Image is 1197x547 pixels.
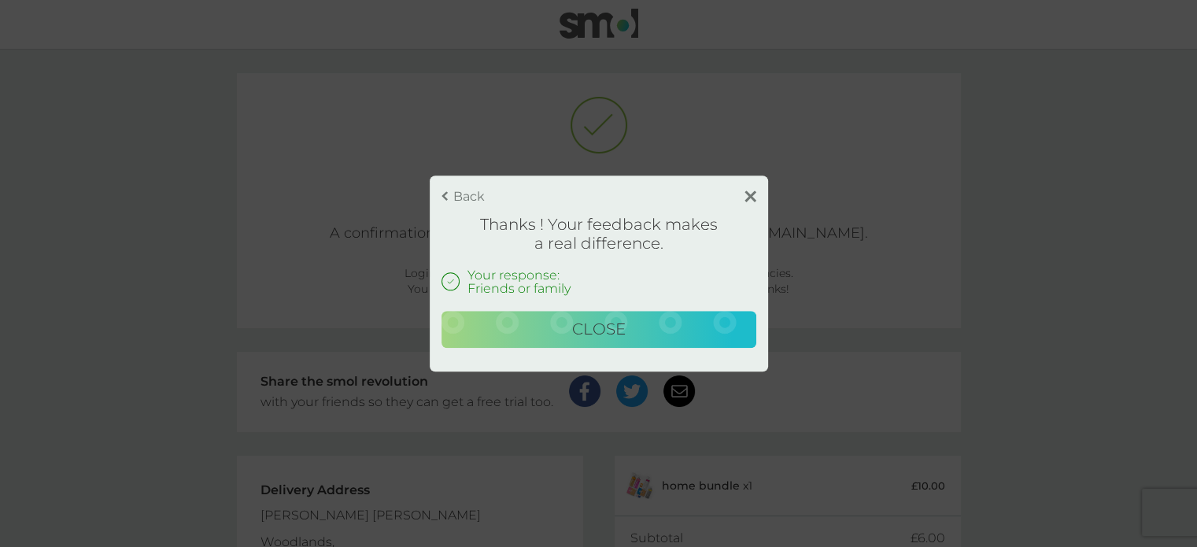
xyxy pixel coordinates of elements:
[453,190,485,203] p: Back
[744,190,756,202] img: close
[467,282,571,295] p: Friends or family
[467,268,571,282] p: Your response:
[441,215,756,253] h1: Thanks ! Your feedback makes a real difference.
[441,311,756,349] button: Close
[441,191,448,201] img: back
[572,320,626,338] span: Close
